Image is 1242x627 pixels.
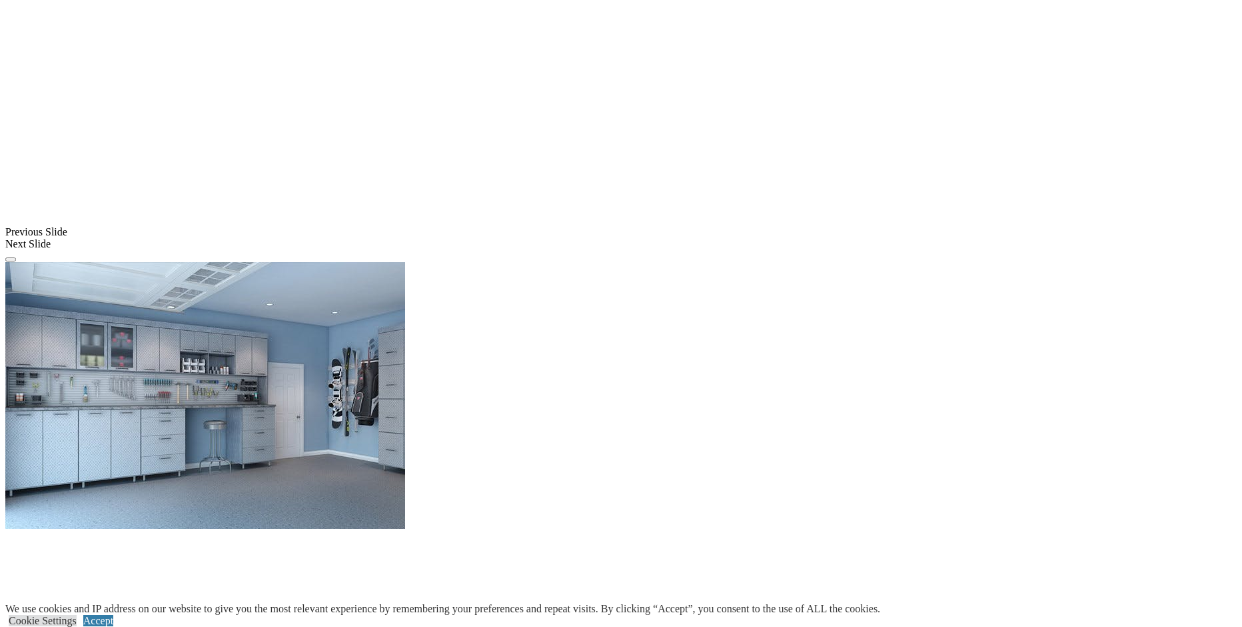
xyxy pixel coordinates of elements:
[5,262,405,529] img: Banner for mobile view
[9,615,77,626] a: Cookie Settings
[5,257,16,261] button: Click here to pause slide show
[5,226,1237,238] div: Previous Slide
[83,615,113,626] a: Accept
[5,603,880,615] div: We use cookies and IP address on our website to give you the most relevant experience by remember...
[5,238,1237,250] div: Next Slide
